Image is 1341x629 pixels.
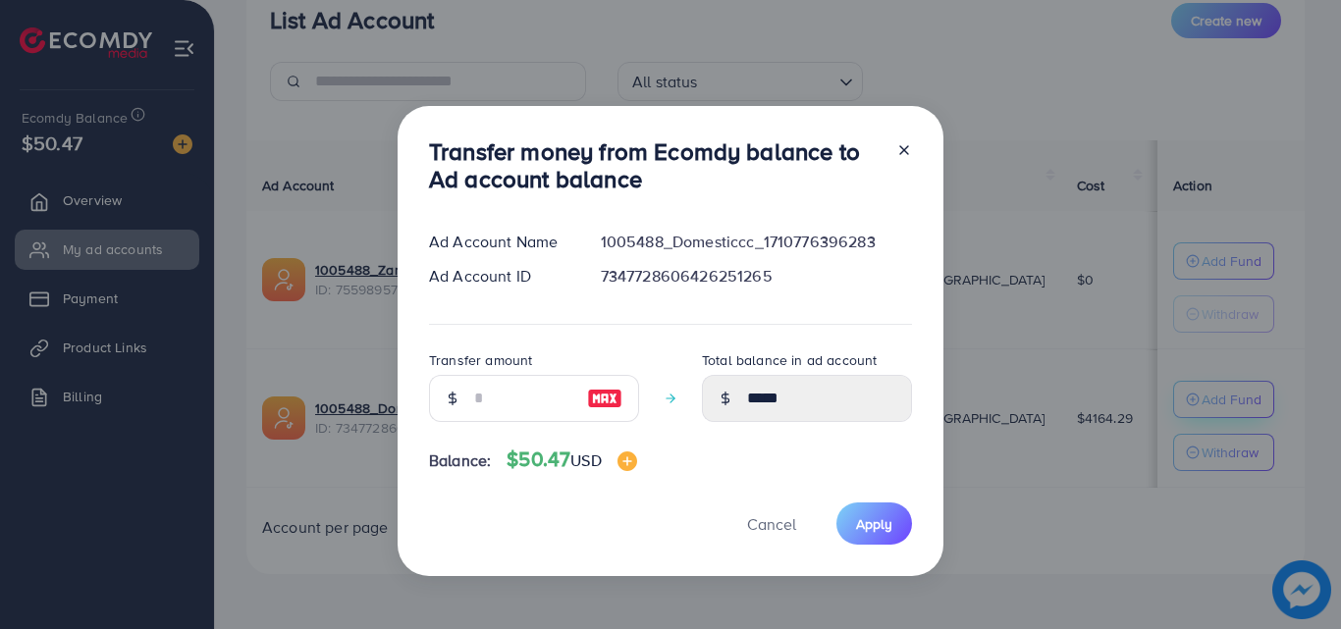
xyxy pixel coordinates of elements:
[413,265,585,288] div: Ad Account ID
[617,451,637,471] img: image
[702,350,877,370] label: Total balance in ad account
[429,449,491,472] span: Balance:
[836,502,912,545] button: Apply
[723,502,821,545] button: Cancel
[429,350,532,370] label: Transfer amount
[413,231,585,253] div: Ad Account Name
[587,387,622,410] img: image
[856,514,892,534] span: Apply
[747,513,796,535] span: Cancel
[429,137,881,194] h3: Transfer money from Ecomdy balance to Ad account balance
[507,447,636,472] h4: $50.47
[570,449,601,471] span: USD
[585,265,928,288] div: 7347728606426251265
[585,231,928,253] div: 1005488_Domesticcc_1710776396283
